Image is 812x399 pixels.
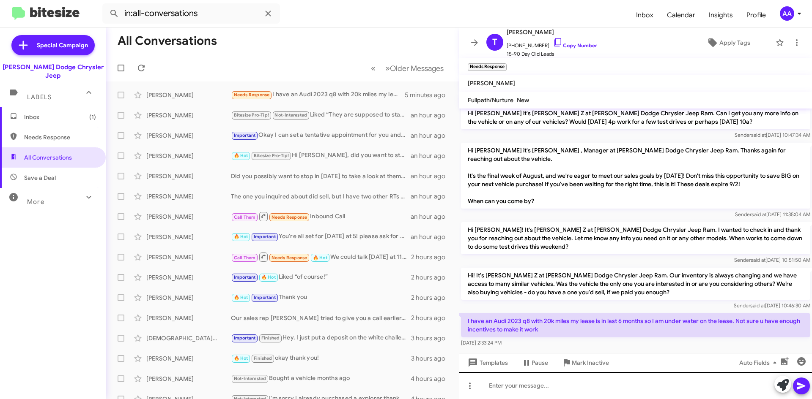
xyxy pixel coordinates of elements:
[751,257,765,263] span: said at
[739,355,780,370] span: Auto Fields
[751,132,766,138] span: said at
[461,222,810,254] p: Hi [PERSON_NAME]! It's [PERSON_NAME] Z at [PERSON_NAME] Dodge Chrysler Jeep Ram. I wanted to chec...
[555,355,616,370] button: Mark Inactive
[146,172,231,180] div: [PERSON_NAME]
[272,255,307,261] span: Needs Response
[411,233,452,241] div: an hour ago
[146,314,231,322] div: [PERSON_NAME]
[468,63,507,71] small: Needs Response
[234,153,248,158] span: 🔥 Hot
[740,3,773,27] a: Profile
[411,314,452,322] div: 2 hours ago
[234,255,256,261] span: Call Them
[459,355,515,370] button: Templates
[146,273,231,282] div: [PERSON_NAME]
[24,113,96,121] span: Inbox
[89,113,96,121] span: (1)
[366,60,381,77] button: Previous
[411,212,452,221] div: an hour ago
[146,293,231,302] div: [PERSON_NAME]
[385,63,390,73] span: »
[411,253,452,261] div: 2 hours ago
[234,335,256,341] span: Important
[24,174,56,182] span: Save a Deal
[146,233,231,241] div: [PERSON_NAME]
[231,314,411,322] div: Our sales rep [PERSON_NAME] tried to give you a call earlier. He can be reached at [PHONE_NUMBER]
[411,111,452,119] div: an hour ago
[411,375,452,383] div: 4 hours ago
[468,79,515,87] span: [PERSON_NAME]
[231,272,411,282] div: Liked “of course!”
[507,37,597,50] span: [PHONE_NUMBER]
[234,376,266,381] span: Not-Interested
[254,153,289,158] span: Bitesize Pro-Tip!
[466,355,508,370] span: Templates
[146,334,231,342] div: [DEMOGRAPHIC_DATA][PERSON_NAME]
[146,152,231,160] div: [PERSON_NAME]
[532,355,548,370] span: Pause
[752,211,766,217] span: said at
[234,356,248,361] span: 🔥 Hot
[492,35,497,49] span: T
[146,192,231,201] div: [PERSON_NAME]
[735,132,810,138] span: Sender [DATE] 10:47:34 AM
[234,133,256,138] span: Important
[234,112,269,118] span: Bitesize Pro-Tip!
[411,334,452,342] div: 3 hours ago
[685,35,771,50] button: Apply Tags
[146,91,231,99] div: [PERSON_NAME]
[702,3,740,27] a: Insights
[146,354,231,363] div: [PERSON_NAME]
[102,3,280,24] input: Search
[234,214,256,220] span: Call Them
[411,131,452,140] div: an hour ago
[468,96,513,104] span: Fullpath/Nurture
[411,354,452,363] div: 3 hours ago
[231,252,411,262] div: We could talk [DATE] at 11:30 to discuss options.
[411,192,452,201] div: an hour ago
[231,90,405,100] div: I have an Audi 2023 q8 with 20k miles my lease is in last 6 months so I am under water on the lea...
[146,212,231,221] div: [PERSON_NAME]
[660,3,702,27] a: Calendar
[261,335,280,341] span: Finished
[146,131,231,140] div: [PERSON_NAME]
[629,3,660,27] a: Inbox
[411,293,452,302] div: 2 hours ago
[27,93,52,101] span: Labels
[461,106,810,129] p: Hi [PERSON_NAME] it's [PERSON_NAME] Z at [PERSON_NAME] Dodge Chrysler Jeep Ram. Can I get you any...
[274,112,307,118] span: Not-Interested
[231,151,411,160] div: Hi [PERSON_NAME], did you want to stop in this weekend?
[411,273,452,282] div: 2 hours ago
[735,211,810,217] span: Sender [DATE] 11:35:04 AM
[254,234,276,239] span: Important
[515,355,555,370] button: Pause
[507,27,597,37] span: [PERSON_NAME]
[734,257,810,263] span: Sender [DATE] 10:51:50 AM
[27,198,44,206] span: More
[234,274,256,280] span: Important
[390,64,444,73] span: Older Messages
[234,234,248,239] span: 🔥 Hot
[572,355,609,370] span: Mark Inactive
[553,42,597,49] a: Copy Number
[507,50,597,58] span: 15-90 Day Old Leads
[118,34,217,48] h1: All Conversations
[254,295,276,300] span: Important
[461,339,502,346] span: [DATE] 2:33:24 PM
[405,91,452,99] div: 5 minutes ago
[231,211,411,222] div: Inbound Call
[231,192,411,201] div: The one you inquired about did sell, but I have two other RTs available. Did you want to stop in ...
[366,60,449,77] nav: Page navigation example
[517,96,529,104] span: New
[254,356,272,361] span: Finished
[24,153,72,162] span: All Conversations
[272,214,307,220] span: Needs Response
[734,302,810,309] span: Sender [DATE] 10:46:30 AM
[146,111,231,119] div: [PERSON_NAME]
[231,374,411,383] div: Bought a vehicle months ago
[231,172,411,180] div: Did you possibly want to stop in [DATE] to take a look at them in person?
[231,353,411,363] div: okay thank you!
